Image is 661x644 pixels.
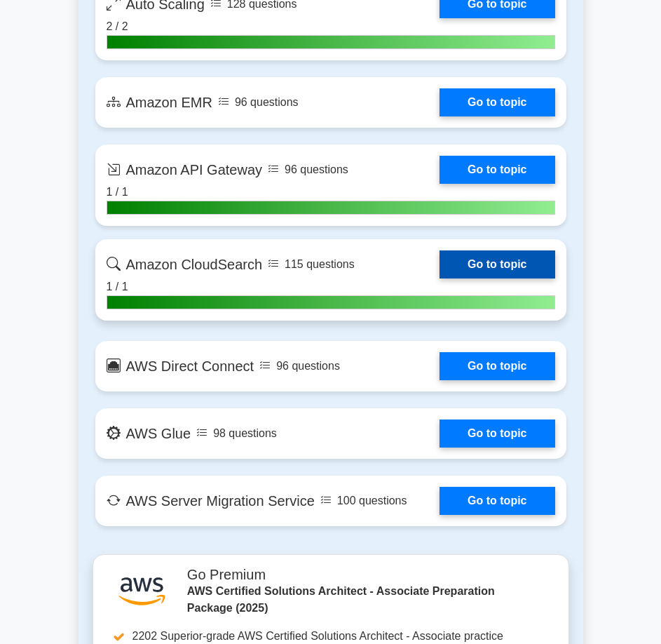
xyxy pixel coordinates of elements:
[439,156,554,184] a: Go to topic
[439,88,554,116] a: Go to topic
[439,420,554,448] a: Go to topic
[439,250,554,279] a: Go to topic
[439,352,554,380] a: Go to topic
[439,487,554,515] a: Go to topic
